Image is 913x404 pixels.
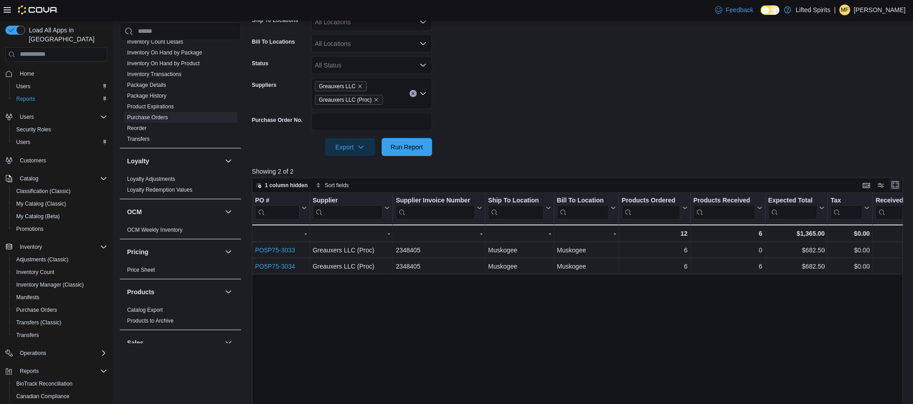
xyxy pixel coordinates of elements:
[127,92,166,99] span: Package History
[20,113,34,121] span: Users
[357,84,363,89] button: Remove Greauxers LLC from selection in this group
[768,261,825,272] div: $682.50
[16,112,107,122] span: Users
[13,81,107,92] span: Users
[312,180,352,191] button: Sort fields
[694,261,762,272] div: 6
[622,196,688,219] button: Products Ordered
[127,247,221,256] button: Pricing
[396,196,475,205] div: Supplier Invoice Number
[622,196,680,205] div: Products Ordered
[255,196,307,219] button: PO #
[127,226,183,233] span: OCM Weekly Inventory
[768,196,825,219] button: Expected Total
[127,71,182,77] a: Inventory Transactions
[20,350,46,357] span: Operations
[265,182,308,189] span: 1 column hidden
[557,228,616,239] div: -
[9,185,111,198] button: Classification (Classic)
[2,154,111,167] button: Customers
[16,173,107,184] span: Catalog
[16,225,44,233] span: Promotions
[9,329,111,341] button: Transfers
[255,196,300,205] div: PO #
[16,242,46,252] button: Inventory
[16,155,107,166] span: Customers
[13,124,55,135] a: Security Roles
[330,138,370,156] span: Export
[694,245,762,256] div: 0
[127,267,155,273] a: Price Sheet
[127,227,183,233] a: OCM Weekly Inventory
[9,316,111,329] button: Transfers (Classic)
[20,243,42,251] span: Inventory
[622,228,688,239] div: 12
[9,123,111,136] button: Security Roles
[16,332,39,339] span: Transfers
[396,196,475,219] div: Supplier Invoice Number
[16,348,50,359] button: Operations
[16,256,68,263] span: Adjustments (Classic)
[13,211,107,222] span: My Catalog (Beta)
[488,245,551,256] div: Muskogee
[223,287,234,297] button: Products
[694,196,755,205] div: Products Received
[313,196,383,205] div: Supplier
[557,196,609,205] div: Bill To Location
[9,266,111,278] button: Inventory Count
[13,94,39,104] a: Reports
[127,71,182,78] span: Inventory Transactions
[9,136,111,148] button: Users
[488,196,551,219] button: Ship To Location
[13,378,76,389] a: BioTrack Reconciliation
[127,125,146,131] a: Reorder
[16,213,60,220] span: My Catalog (Beta)
[255,196,300,219] div: PO # URL
[9,198,111,210] button: My Catalog (Classic)
[313,245,390,256] div: Greauxers LLC (Proc)
[127,49,202,56] a: Inventory On Hand by Package
[127,81,166,89] span: Package Details
[13,292,43,303] a: Manifests
[420,18,427,26] button: Open list of options
[2,365,111,377] button: Reports
[127,207,221,216] button: OCM
[9,291,111,304] button: Manifests
[488,196,544,205] div: Ship To Location
[252,38,295,45] label: Bill To Locations
[16,380,73,387] span: BioTrack Reconciliation
[18,5,58,14] img: Cova
[16,366,107,377] span: Reports
[488,228,551,239] div: -
[622,261,688,272] div: 6
[120,224,241,239] div: OCM
[9,80,111,93] button: Users
[127,135,150,143] span: Transfers
[2,172,111,185] button: Catalog
[127,187,192,193] a: Loyalty Redemption Values
[25,26,107,44] span: Load All Apps in [GEOGRAPHIC_DATA]
[127,157,149,166] h3: Loyalty
[488,196,544,219] div: Ship To Location
[382,138,432,156] button: Run Report
[9,304,111,316] button: Purchase Orders
[13,305,61,315] a: Purchase Orders
[319,95,372,104] span: Greauxers LLC (Proc)
[16,281,84,288] span: Inventory Manager (Classic)
[712,1,757,19] a: Feedback
[20,157,46,164] span: Customers
[9,93,111,105] button: Reports
[13,224,107,234] span: Promotions
[831,245,870,256] div: $0.00
[127,82,166,88] a: Package Details
[315,95,383,105] span: Greauxers LLC (Proc)
[876,180,886,191] button: Display options
[127,60,200,67] a: Inventory On Hand by Product
[255,263,295,270] a: PO5P75-3034
[120,265,241,279] div: Pricing
[325,182,349,189] span: Sort fields
[831,196,870,219] button: Tax
[831,196,863,219] div: Tax
[854,4,906,15] p: [PERSON_NAME]
[396,245,482,256] div: 2348405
